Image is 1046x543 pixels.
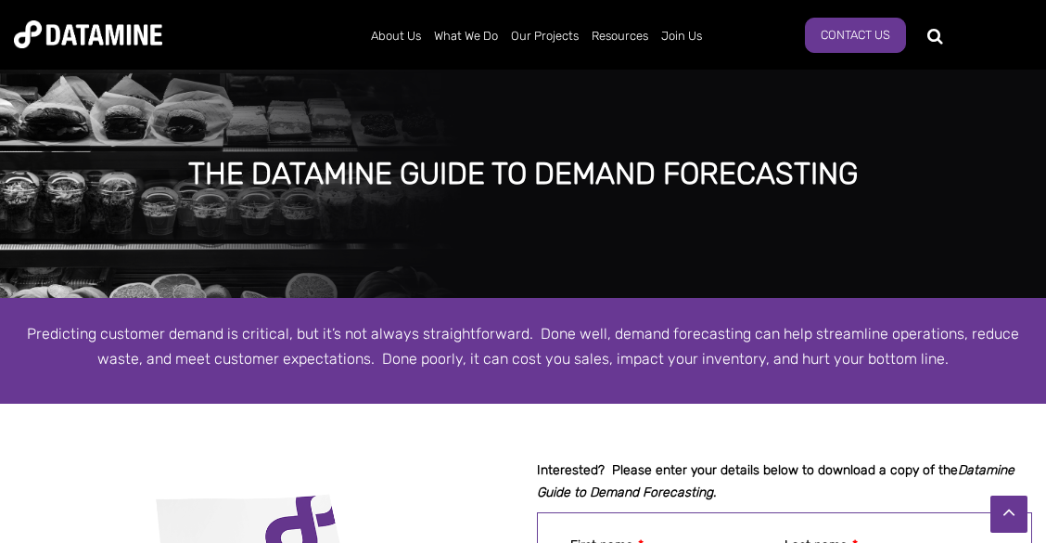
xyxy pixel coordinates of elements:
a: Contact Us [805,18,906,53]
a: Our Projects [504,12,585,60]
em: Datamine Guide to Demand Forecasting. [537,462,1014,500]
strong: Interested? Please enter your details below to download a copy of the [537,462,1014,500]
img: Datamine [14,20,162,48]
a: What We Do [427,12,504,60]
a: About Us [364,12,427,60]
a: Join Us [655,12,708,60]
div: The Datamine Guide to Demand Forecasting [128,158,917,191]
a: Resources [585,12,655,60]
p: Predicting customer demand is critical, but it’s not always straightforward. Done well, demand fo... [14,321,1032,371]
